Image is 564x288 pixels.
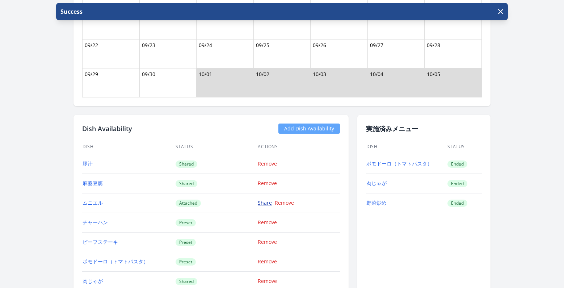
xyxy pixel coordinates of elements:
[258,199,272,206] a: Share
[366,199,387,206] a: 野菜炒め
[258,219,277,226] a: Remove
[366,124,482,134] h2: 実施済みメニュー
[82,124,132,134] h2: Dish Availability
[83,277,103,284] a: 肉じゃが
[197,68,254,97] td: 10/01
[258,277,277,284] a: Remove
[366,139,447,154] th: Dish
[253,68,311,97] td: 10/02
[257,139,340,154] th: Actions
[83,39,140,68] td: 09/22
[367,39,425,68] td: 09/27
[447,200,467,207] span: Ended
[139,39,197,68] td: 09/23
[258,160,277,167] a: Remove
[447,160,467,168] span: Ended
[83,258,148,265] a: ポモドーロ（トマトパスタ）
[83,238,118,245] a: ビーフステーキ
[176,258,196,266] span: Preset
[311,39,368,68] td: 09/26
[82,139,175,154] th: Dish
[176,239,196,246] span: Preset
[139,68,197,97] td: 09/30
[176,160,197,168] span: Shared
[83,199,103,206] a: ムニエル
[367,68,425,97] td: 10/04
[176,180,197,187] span: Shared
[176,200,201,207] span: Attached
[275,199,294,206] a: Remove
[366,160,432,167] a: ポモドーロ（トマトパスタ）
[447,180,467,187] span: Ended
[258,180,277,187] a: Remove
[253,39,311,68] td: 09/25
[83,180,103,187] a: 麻婆豆腐
[258,238,277,245] a: Remove
[83,68,140,97] td: 09/29
[425,68,482,97] td: 10/05
[175,139,258,154] th: Status
[83,160,93,167] a: 豚汁
[83,219,108,226] a: チャーハン
[425,39,482,68] td: 09/28
[447,139,482,154] th: Status
[176,278,197,285] span: Shared
[366,180,387,187] a: 肉じゃが
[197,39,254,68] td: 09/24
[311,68,368,97] td: 10/03
[258,258,277,265] a: Remove
[278,124,340,134] a: Add Dish Availability
[59,7,83,16] p: Success
[176,219,196,226] span: Preset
